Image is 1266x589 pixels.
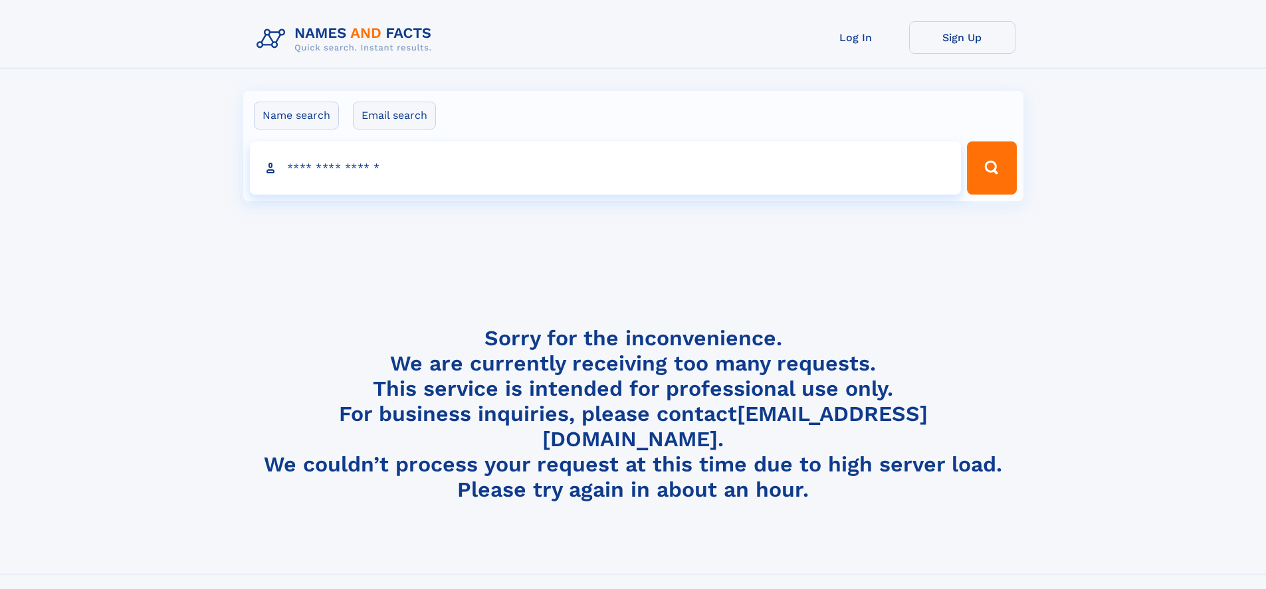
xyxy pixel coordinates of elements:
[251,325,1015,503] h4: Sorry for the inconvenience. We are currently receiving too many requests. This service is intend...
[353,102,436,129] label: Email search
[251,21,443,57] img: Logo Names and Facts
[909,21,1015,54] a: Sign Up
[542,401,928,452] a: [EMAIL_ADDRESS][DOMAIN_NAME]
[803,21,909,54] a: Log In
[967,141,1016,195] button: Search Button
[254,102,339,129] label: Name search
[250,141,962,195] input: search input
